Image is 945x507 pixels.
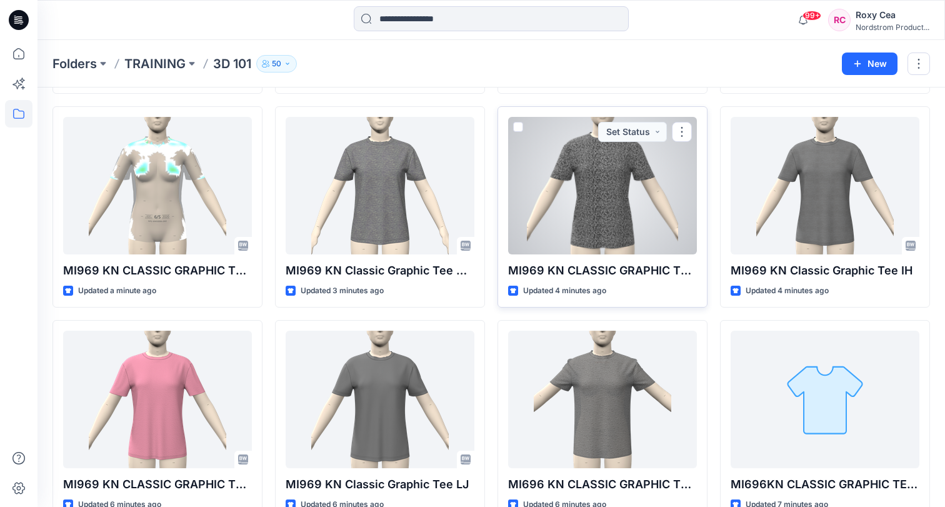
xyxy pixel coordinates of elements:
p: MI969 KN CLASSIC GRAPHIC TEE RV [508,262,697,279]
p: Updated a minute ago [78,284,156,298]
p: MI696 KN CLASSIC GRAPHIC TEE LH [508,476,697,493]
div: RC [828,9,851,31]
a: MI696 KN CLASSIC GRAPHIC TEE LH [508,331,697,468]
div: Roxy Cea [856,8,929,23]
a: MI969 KN CLASSIC GRAPHIC TEE CS [63,117,252,254]
div: Nordstrom Product... [856,23,929,32]
p: MI969 KN CLASSIC GRAPHIC TEE CS [63,262,252,279]
a: MI969 KN Classic Graphic Tee IH [731,117,919,254]
a: MI969 KN CLASSIC GRAPHIC TEE RL [63,331,252,468]
p: Updated 4 minutes ago [746,284,829,298]
a: MI969 KN CLASSIC GRAPHIC TEE RV [508,117,697,254]
button: 50 [256,55,297,73]
p: MI969 KN Classic Graphic Tee LJ [286,476,474,493]
p: MI969 KN Classic Graphic Tee IH [731,262,919,279]
a: Folders [52,55,97,73]
a: TRAINING [124,55,186,73]
p: 50 [272,57,281,71]
p: MI969 KN Classic Graphic Tee MK [286,262,474,279]
span: 99+ [802,11,821,21]
a: MI969 KN Classic Graphic Tee LJ [286,331,474,468]
p: MI696KN CLASSIC GRAPHIC TEE - KW [731,476,919,493]
p: Updated 3 minutes ago [301,284,384,298]
p: MI969 KN CLASSIC GRAPHIC TEE RL [63,476,252,493]
a: MI696KN CLASSIC GRAPHIC TEE - KW [731,331,919,468]
p: Updated 4 minutes ago [523,284,606,298]
button: New [842,53,897,75]
p: 3D 101 [213,55,251,73]
a: MI969 KN Classic Graphic Tee MK [286,117,474,254]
